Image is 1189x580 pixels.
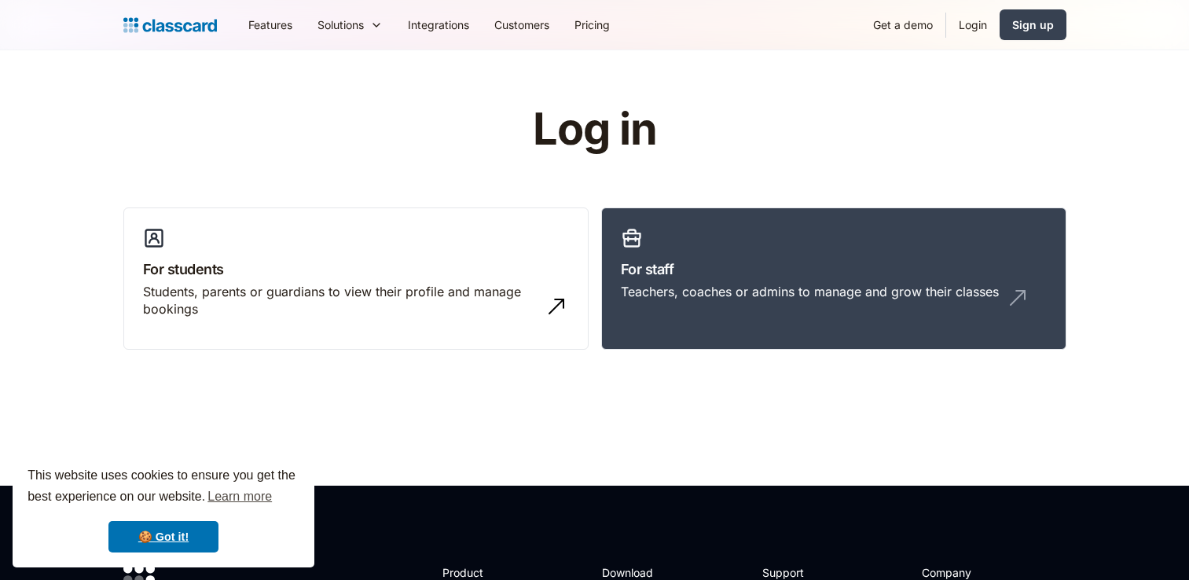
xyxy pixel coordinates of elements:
a: For studentsStudents, parents or guardians to view their profile and manage bookings [123,207,589,351]
div: Sign up [1012,17,1054,33]
a: Pricing [562,7,622,42]
div: cookieconsent [13,451,314,567]
a: For staffTeachers, coaches or admins to manage and grow their classes [601,207,1066,351]
h1: Log in [345,105,844,154]
a: Features [236,7,305,42]
h3: For students [143,259,569,280]
span: This website uses cookies to ensure you get the best experience on our website. [28,466,299,508]
a: home [123,14,217,36]
a: Get a demo [861,7,945,42]
a: Login [946,7,1000,42]
h3: For staff [621,259,1047,280]
div: Solutions [317,17,364,33]
div: Teachers, coaches or admins to manage and grow their classes [621,283,999,300]
a: dismiss cookie message [108,521,218,552]
a: Integrations [395,7,482,42]
a: Customers [482,7,562,42]
a: learn more about cookies [205,485,274,508]
div: Solutions [305,7,395,42]
a: Sign up [1000,9,1066,40]
div: Students, parents or guardians to view their profile and manage bookings [143,283,538,318]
